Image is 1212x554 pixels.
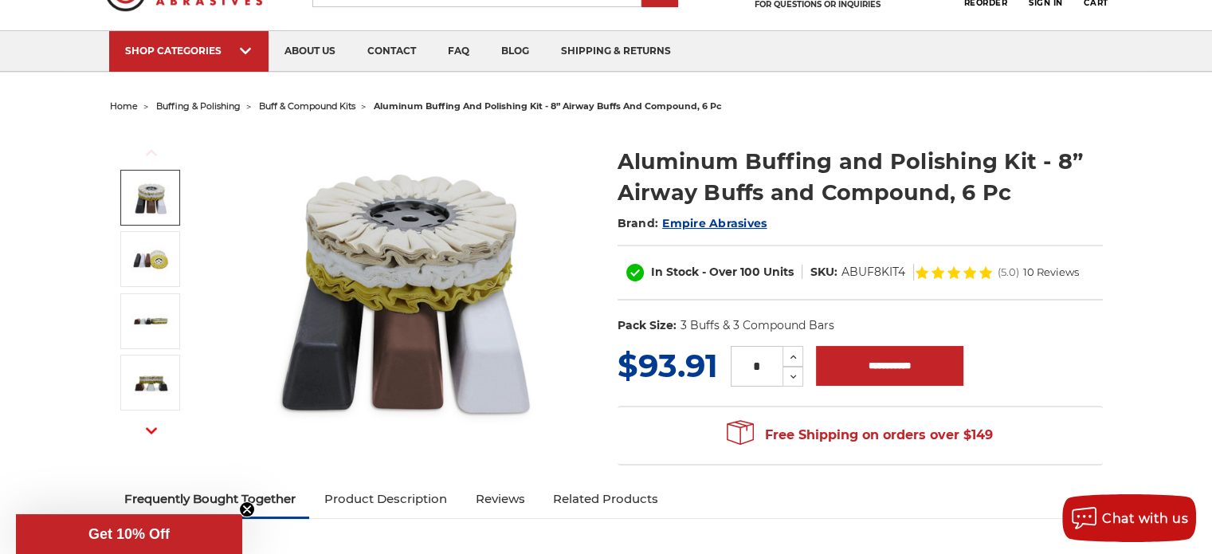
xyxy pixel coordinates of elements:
a: buffing & polishing [156,100,241,112]
a: Reviews [461,481,539,517]
a: shipping & returns [545,31,687,72]
button: Close teaser [239,501,255,517]
div: Get 10% OffClose teaser [16,514,242,554]
span: 10 Reviews [1023,267,1079,277]
span: Chat with us [1102,511,1188,526]
span: In Stock [651,265,699,279]
button: Next [132,413,171,447]
button: Chat with us [1062,494,1196,542]
a: Product Description [309,481,461,517]
a: Empire Abrasives [662,216,767,230]
img: Aluminum Buffing and Polishing Kit - 8” Airway Buffs and Compound, 6 Pc [131,363,171,403]
img: Aluminum Buffing and Polishing Kit - 8” Airway Buffs and Compound, 6 Pc [131,301,171,341]
span: (5.0) [998,267,1019,277]
span: $93.91 [618,346,718,385]
dt: Pack Size: [618,317,677,334]
div: SHOP CATEGORIES [125,45,253,57]
span: aluminum buffing and polishing kit - 8” airway buffs and compound, 6 pc [374,100,722,112]
img: 8 inch airway buffing wheel and compound kit for aluminum [131,178,171,218]
dd: 3 Buffs & 3 Compound Bars [680,317,833,334]
h1: Aluminum Buffing and Polishing Kit - 8” Airway Buffs and Compound, 6 Pc [618,146,1103,208]
a: Related Products [539,481,673,517]
a: blog [485,31,545,72]
a: home [110,100,138,112]
span: Get 10% Off [88,526,170,542]
dd: ABUF8KIT4 [841,264,905,281]
a: about us [269,31,351,72]
a: buff & compound kits [259,100,355,112]
a: Frequently Bought Together [110,481,310,517]
img: 8 inch airway buffing wheel and compound kit for aluminum [246,129,565,448]
img: Aluminum 8 inch airway buffing wheel and compound kit [131,239,171,279]
button: Previous [132,136,171,170]
dt: SKU: [810,264,837,281]
a: faq [432,31,485,72]
span: Brand: [618,216,659,230]
span: - Over [702,265,737,279]
span: Free Shipping on orders over $149 [727,419,993,451]
a: contact [351,31,432,72]
span: Units [763,265,794,279]
span: 100 [740,265,760,279]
